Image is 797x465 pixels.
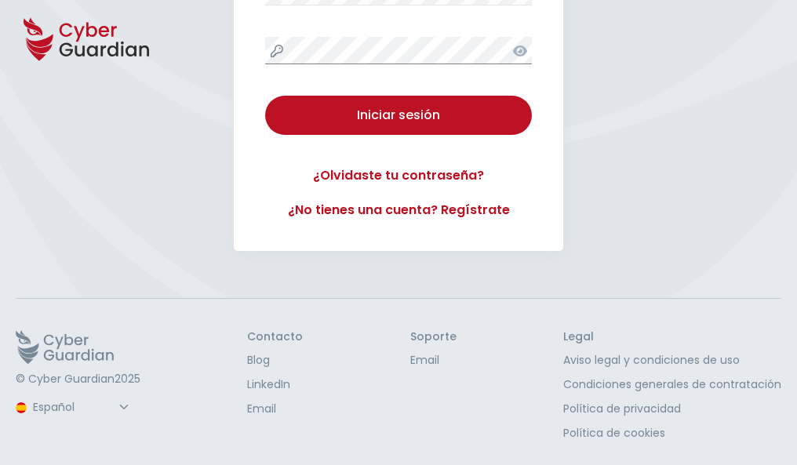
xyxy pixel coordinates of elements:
[265,96,532,135] button: Iniciar sesión
[247,401,303,417] a: Email
[16,372,140,387] p: © Cyber Guardian 2025
[247,352,303,369] a: Blog
[563,376,781,393] a: Condiciones generales de contratación
[410,352,457,369] a: Email
[563,352,781,369] a: Aviso legal y condiciones de uso
[16,402,27,413] img: region-logo
[265,166,532,185] a: ¿Olvidaste tu contraseña?
[563,425,781,441] a: Política de cookies
[265,201,532,220] a: ¿No tienes una cuenta? Regístrate
[277,106,520,125] div: Iniciar sesión
[410,330,457,344] h3: Soporte
[563,401,781,417] a: Política de privacidad
[563,330,781,344] h3: Legal
[247,376,303,393] a: LinkedIn
[247,330,303,344] h3: Contacto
